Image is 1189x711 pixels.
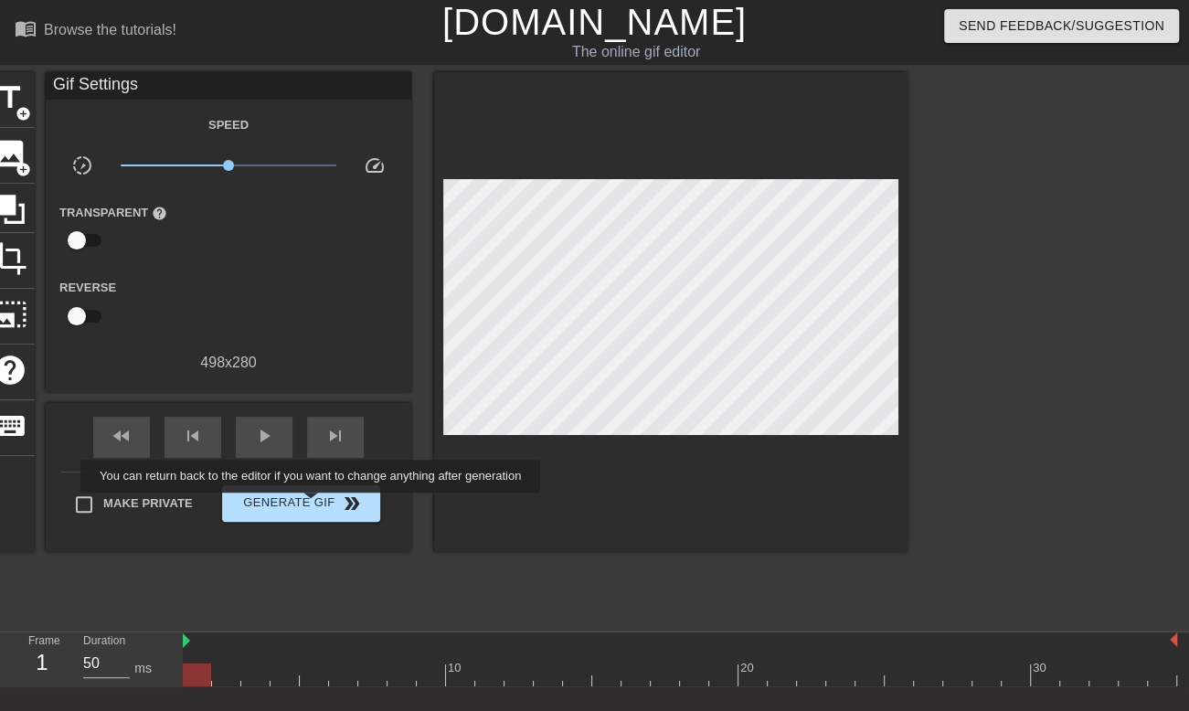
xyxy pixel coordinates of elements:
[59,279,116,297] label: Reverse
[442,2,747,42] a: [DOMAIN_NAME]
[71,154,93,176] span: slow_motion_video
[222,485,380,522] button: Generate Gif
[15,17,176,46] a: Browse the tutorials!
[406,41,867,63] div: The online gif editor
[324,425,346,447] span: skip_next
[152,206,167,221] span: help
[208,116,249,134] label: Speed
[1170,632,1177,647] img: bound-end.png
[959,15,1164,37] span: Send Feedback/Suggestion
[341,493,363,515] span: double_arrow
[182,425,204,447] span: skip_previous
[740,659,757,677] div: 20
[448,659,464,677] div: 10
[16,162,31,177] span: add_circle
[83,636,125,647] label: Duration
[16,106,31,122] span: add_circle
[364,154,386,176] span: speed
[253,425,275,447] span: play_arrow
[134,659,152,678] div: ms
[15,632,69,685] div: Frame
[59,204,167,222] label: Transparent
[15,17,37,39] span: menu_book
[111,425,133,447] span: fast_rewind
[1033,659,1049,677] div: 30
[44,22,176,37] div: Browse the tutorials!
[103,494,193,513] span: Make Private
[46,72,411,100] div: Gif Settings
[229,493,373,515] span: Generate Gif
[28,646,56,679] div: 1
[944,9,1179,43] button: Send Feedback/Suggestion
[46,352,411,374] div: 498 x 280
